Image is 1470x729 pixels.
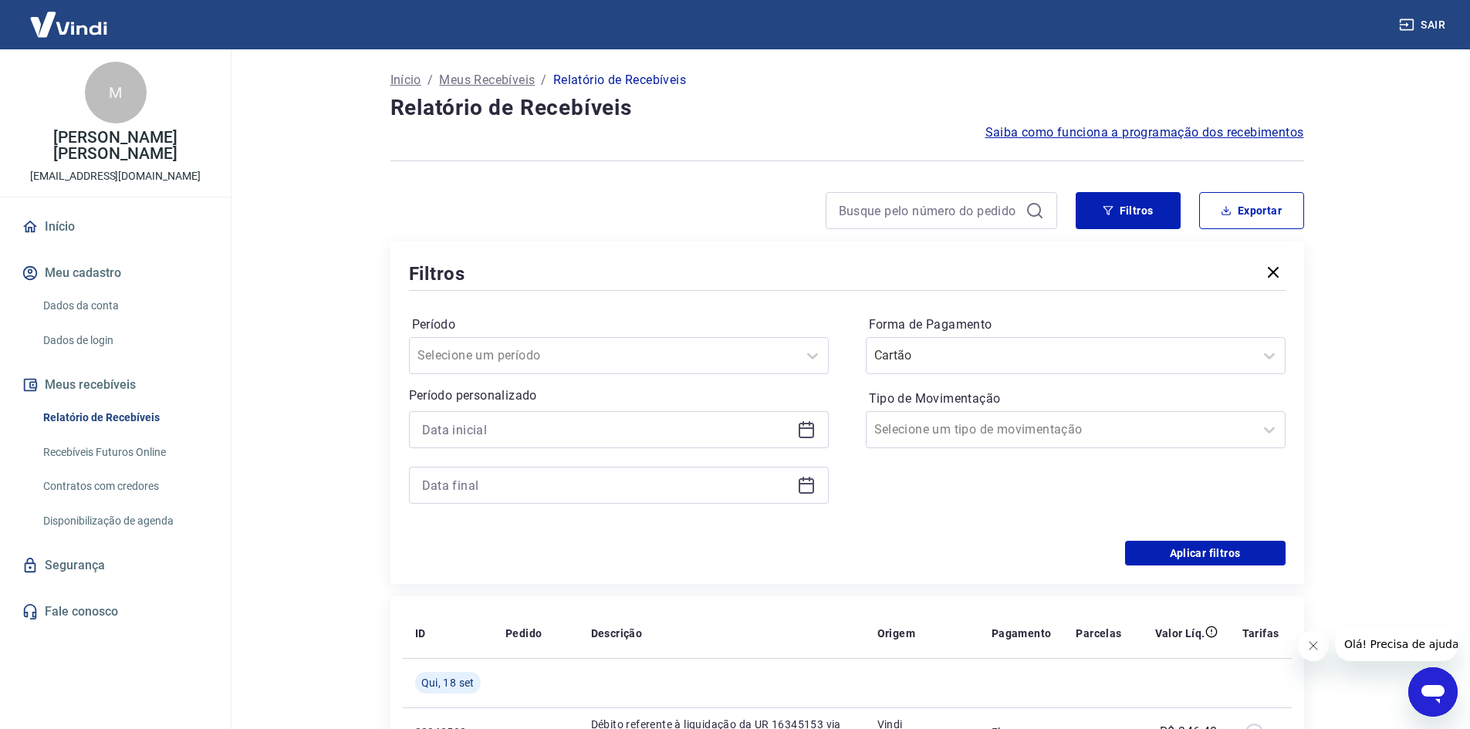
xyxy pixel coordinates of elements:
iframe: Botão para abrir a janela de mensagens [1408,667,1458,717]
iframe: Fechar mensagem [1298,630,1329,661]
button: Sair [1396,11,1451,39]
p: / [427,71,433,89]
img: Vindi [19,1,119,48]
a: Meus Recebíveis [439,71,535,89]
a: Saiba como funciona a programação dos recebimentos [985,123,1304,142]
div: M [85,62,147,123]
button: Exportar [1199,192,1304,229]
p: ID [415,626,426,641]
p: Origem [877,626,915,641]
p: Descrição [591,626,643,641]
button: Meus recebíveis [19,368,212,402]
a: Disponibilização de agenda [37,505,212,537]
p: Valor Líq. [1155,626,1205,641]
a: Recebíveis Futuros Online [37,437,212,468]
span: Olá! Precisa de ajuda? [9,11,130,23]
span: Qui, 18 set [421,675,475,690]
p: Relatório de Recebíveis [553,71,686,89]
p: [EMAIL_ADDRESS][DOMAIN_NAME] [30,168,201,184]
a: Fale conosco [19,595,212,629]
p: / [541,71,546,89]
input: Data final [422,474,791,497]
p: Pedido [505,626,542,641]
button: Filtros [1076,192,1181,229]
iframe: Mensagem da empresa [1335,627,1458,661]
a: Segurança [19,548,212,582]
a: Início [390,71,421,89]
input: Busque pelo número do pedido [839,199,1019,222]
button: Aplicar filtros [1125,541,1286,565]
p: Pagamento [992,626,1052,641]
p: Tarifas [1242,626,1279,641]
h5: Filtros [409,262,466,286]
input: Data inicial [422,418,791,441]
a: Dados da conta [37,290,212,322]
label: Período [412,316,826,334]
a: Contratos com credores [37,471,212,502]
label: Forma de Pagamento [869,316,1282,334]
p: Parcelas [1076,626,1121,641]
a: Relatório de Recebíveis [37,402,212,434]
h4: Relatório de Recebíveis [390,93,1304,123]
a: Início [19,210,212,244]
label: Tipo de Movimentação [869,390,1282,408]
button: Meu cadastro [19,256,212,290]
a: Dados de login [37,325,212,356]
p: Período personalizado [409,386,829,405]
p: [PERSON_NAME] [PERSON_NAME] [12,130,218,162]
